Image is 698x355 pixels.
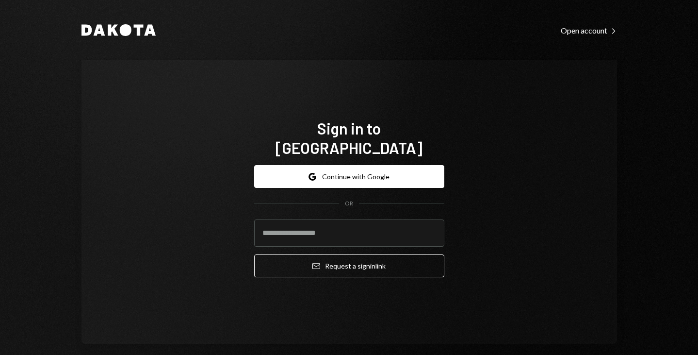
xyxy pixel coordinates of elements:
[254,165,444,188] button: Continue with Google
[561,25,617,35] a: Open account
[254,118,444,157] h1: Sign in to [GEOGRAPHIC_DATA]
[561,26,617,35] div: Open account
[345,200,353,208] div: OR
[254,254,444,277] button: Request a signinlink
